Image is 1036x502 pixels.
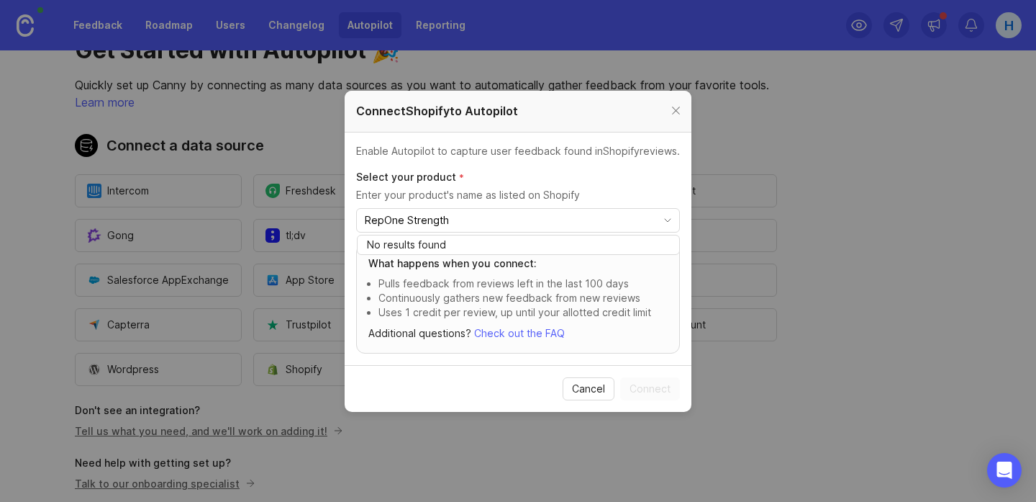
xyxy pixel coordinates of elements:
span: Connect Shopify to Autopilot [356,104,518,118]
button: Cancel [563,377,614,400]
li: No results found [358,236,679,254]
p: Continuously gathers new feedback from new reviews [378,291,668,305]
p: Enter your product's name as listed on Shopify [356,188,680,202]
p: Additional questions? [368,326,668,341]
div: toggle menu [356,208,680,233]
a: Check out the FAQ [474,327,565,339]
div: Open Intercom Messenger [987,453,1022,488]
input: RepOne Strength [365,212,655,228]
p: Pulls feedback from reviews left in the last 100 days [378,277,668,291]
span: Cancel [572,382,605,396]
p: Uses 1 credit per review, up until your allotted credit limit [378,305,668,320]
svg: toggle icon [656,215,679,226]
p: Enable Autopilot to capture user feedback found in Shopify reviews. [356,144,680,158]
h3: What happens when you connect: [368,256,668,271]
p: Select your product [356,170,680,185]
